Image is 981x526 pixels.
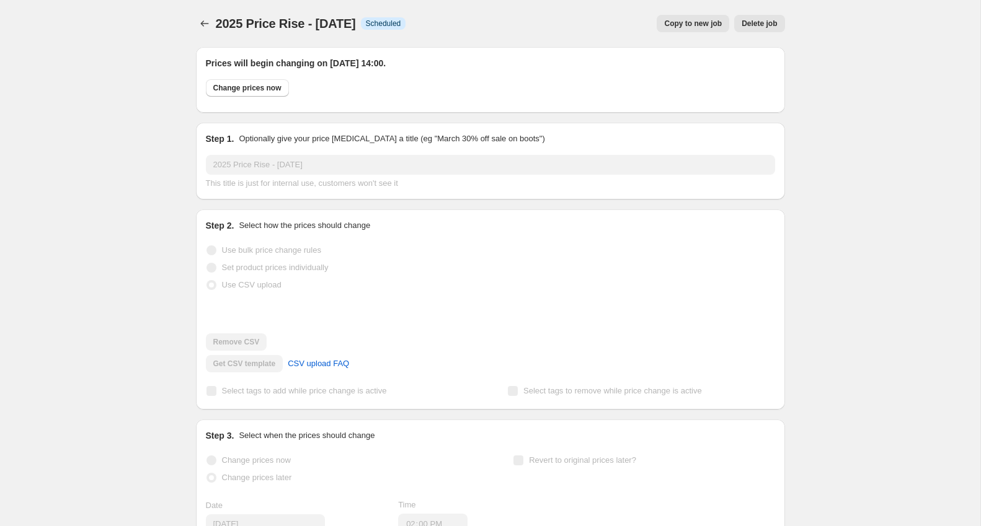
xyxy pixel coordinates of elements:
span: Revert to original prices later? [529,455,636,465]
span: Change prices now [213,83,282,93]
span: Scheduled [366,19,401,28]
span: Copy to new job [664,19,722,28]
span: Change prices now [222,455,291,465]
span: This title is just for internal use, customers won't see it [206,178,398,188]
button: Price change jobs [196,15,213,32]
p: Optionally give your price [MEDICAL_DATA] a title (eg "March 30% off sale on boots") [239,133,544,145]
span: Delete job [742,19,777,28]
span: Select tags to add while price change is active [222,386,387,395]
button: Delete job [734,15,784,32]
span: CSV upload FAQ [288,357,349,370]
button: Change prices now [206,79,289,97]
h2: Step 2. [206,219,234,232]
span: Date [206,501,223,510]
p: Select when the prices should change [239,429,375,442]
input: 30% off holiday sale [206,155,775,175]
span: Time [398,500,415,509]
p: Select how the prices should change [239,219,370,232]
span: Use CSV upload [222,280,282,289]
a: CSV upload FAQ [280,354,357,374]
h2: Step 1. [206,133,234,145]
h2: Prices will begin changing on [DATE] 14:00. [206,57,775,69]
h2: Step 3. [206,429,234,442]
span: 2025 Price Rise - [DATE] [216,17,356,30]
span: Set product prices individually [222,263,329,272]
span: Use bulk price change rules [222,245,321,255]
span: Change prices later [222,473,292,482]
span: Select tags to remove while price change is active [523,386,702,395]
button: Copy to new job [657,15,729,32]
